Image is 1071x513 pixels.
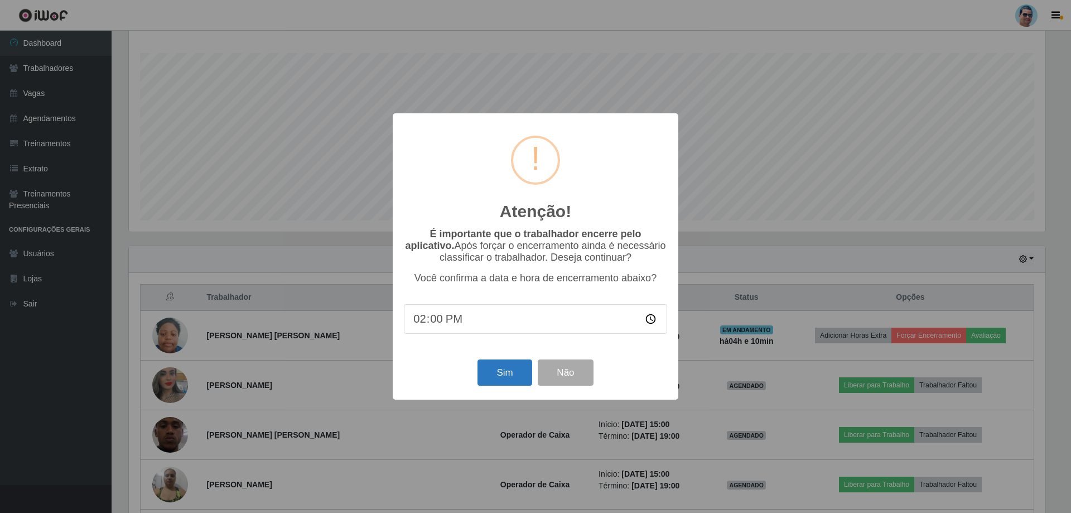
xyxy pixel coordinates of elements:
p: Você confirma a data e hora de encerramento abaixo? [404,272,667,284]
button: Não [538,359,593,386]
b: É importante que o trabalhador encerre pelo aplicativo. [405,228,641,251]
button: Sim [477,359,532,386]
p: Após forçar o encerramento ainda é necessário classificar o trabalhador. Deseja continuar? [404,228,667,263]
h2: Atenção! [500,202,571,222]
